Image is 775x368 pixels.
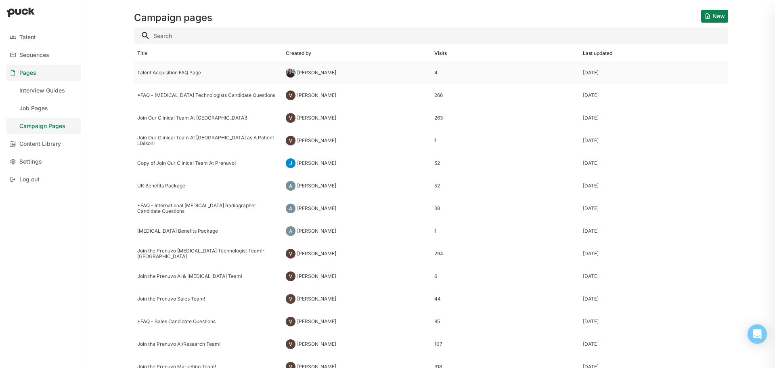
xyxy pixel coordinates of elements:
button: New [701,10,728,23]
h1: Campaign pages [134,13,212,23]
div: [PERSON_NAME] [297,160,336,166]
div: Content Library [19,141,61,147]
div: [DATE] [583,138,599,143]
div: [DATE] [583,296,599,302]
div: Settings [19,158,42,165]
div: [DATE] [583,341,599,347]
a: Sequences [6,47,81,63]
div: 1 [434,138,576,143]
div: [PERSON_NAME] [297,273,336,279]
div: [PERSON_NAME] [297,251,336,257]
div: Join Our Clinical Team At [GEOGRAPHIC_DATA]! [137,115,279,121]
div: *FAQ - International [MEDICAL_DATA] Radiographer Candidate Questions [137,203,279,214]
div: 52 [434,183,576,189]
div: [PERSON_NAME] [297,319,336,324]
div: Created by [286,50,311,56]
div: Open Intercom Messenger [748,324,767,344]
div: Copy of Join Our Clinical Team At Prenuvo! [137,160,279,166]
div: 85 [434,319,576,324]
div: 6 [434,273,576,279]
a: Job Pages [6,100,81,116]
div: UK Benefits Package [137,183,279,189]
div: Join the Prenuvo AI & [MEDICAL_DATA] Team! [137,273,279,279]
a: Campaign Pages [6,118,81,134]
a: Pages [6,65,81,81]
div: [DATE] [583,160,599,166]
div: [DATE] [583,115,599,121]
div: 38 [434,206,576,211]
div: 294 [434,251,576,257]
a: Interview Guides [6,82,81,99]
div: Join the Prenuvo [MEDICAL_DATA] Technologist Team!- [GEOGRAPHIC_DATA] [137,248,279,260]
div: [PERSON_NAME] [297,183,336,189]
div: Campaign Pages [19,123,65,130]
div: 4 [434,70,576,76]
div: [DATE] [583,319,599,324]
div: [PERSON_NAME] [297,70,336,76]
div: [DATE] [583,228,599,234]
div: [PERSON_NAME] [297,93,336,98]
div: [DATE] [583,251,599,257]
div: Join the Prenuvo Sales Team! [137,296,279,302]
div: 44 [434,296,576,302]
div: [DATE] [583,70,599,76]
div: Interview Guides [19,87,65,94]
div: 107 [434,341,576,347]
div: [PERSON_NAME] [297,341,336,347]
a: Settings [6,154,81,170]
div: [PERSON_NAME] [297,138,336,143]
div: Job Pages [19,105,48,112]
div: Talent Acquisition FAQ Page [137,70,279,76]
div: 263 [434,115,576,121]
div: 1 [434,228,576,234]
div: Pages [19,69,36,76]
div: Visits [434,50,447,56]
div: Join Our Clinical Team At [GEOGRAPHIC_DATA] as A Patient Liaison! [137,135,279,147]
input: Search [134,27,728,44]
div: Talent [19,34,36,41]
a: Talent [6,29,81,45]
div: [PERSON_NAME] [297,206,336,211]
div: 266 [434,93,576,98]
div: *FAQ - [MEDICAL_DATA] Technologists Candidate Questions [137,93,279,98]
div: Sequences [19,52,49,59]
div: Last updated [583,50,612,56]
div: [DATE] [583,183,599,189]
div: Log out [19,176,40,183]
div: Join the Prenuvo AI/Research Team! [137,341,279,347]
div: [PERSON_NAME] [297,115,336,121]
div: [PERSON_NAME] [297,228,336,234]
div: [DATE] [583,93,599,98]
div: 52 [434,160,576,166]
a: Content Library [6,136,81,152]
div: [DATE] [583,273,599,279]
div: [DATE] [583,206,599,211]
div: Title [137,50,147,56]
div: [PERSON_NAME] [297,296,336,302]
div: *FAQ - Sales Candidate Questions [137,319,279,324]
div: [MEDICAL_DATA] Benefits Package [137,228,279,234]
